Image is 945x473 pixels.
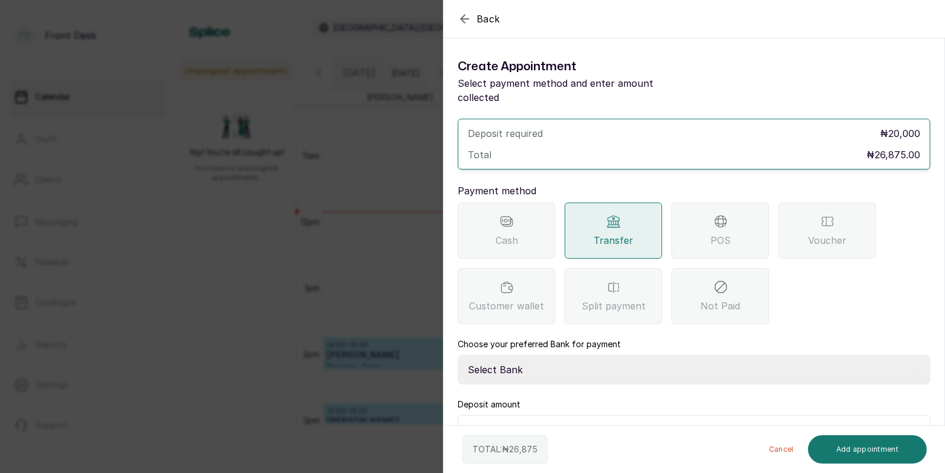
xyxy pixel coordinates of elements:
[866,148,920,162] p: ₦26,875.00
[469,299,544,313] span: Customer wallet
[700,299,740,313] span: Not Paid
[582,299,646,313] span: Split payment
[808,435,927,464] button: Add appointment
[481,423,923,439] input: 20,000
[496,233,518,247] span: Cash
[760,435,803,464] button: Cancel
[808,233,846,247] span: Voucher
[880,126,920,141] p: ₦
[458,184,930,198] p: Payment method
[458,399,520,410] label: Deposit amount
[468,148,491,162] p: Total
[888,128,920,139] span: 20,000
[711,233,731,247] span: POS
[509,444,537,454] span: 26,875
[458,76,694,105] p: Select payment method and enter amount collected
[458,338,621,350] label: Choose your preferred Bank for payment
[472,443,537,455] p: TOTAL: ₦
[465,423,474,439] p: ₦
[468,126,543,141] p: Deposit required
[477,12,500,26] span: Back
[458,12,500,26] button: Back
[458,57,694,76] h1: Create Appointment
[594,233,633,247] span: Transfer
